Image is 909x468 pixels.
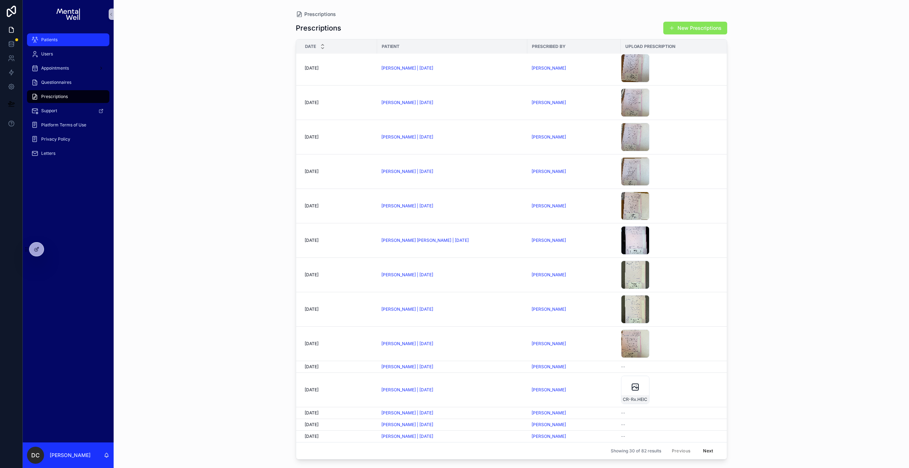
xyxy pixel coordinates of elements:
[56,9,80,20] img: App logo
[305,65,319,71] span: [DATE]
[532,387,616,393] a: [PERSON_NAME]
[305,306,373,312] a: [DATE]
[532,341,566,347] a: [PERSON_NAME]
[381,410,523,416] a: [PERSON_NAME] | [DATE]
[305,100,319,105] span: [DATE]
[621,364,625,370] span: --
[381,434,433,439] a: [PERSON_NAME] | [DATE]
[381,387,523,393] a: [PERSON_NAME] | [DATE]
[27,33,109,46] a: Patients
[532,100,616,105] a: [PERSON_NAME]
[381,134,433,140] a: [PERSON_NAME] | [DATE]
[382,44,399,49] span: Patient
[532,169,566,174] span: [PERSON_NAME]
[305,434,373,439] a: [DATE]
[41,136,70,142] span: Privacy Policy
[532,434,566,439] a: [PERSON_NAME]
[532,44,566,49] span: Prescribed By
[532,422,616,428] a: [PERSON_NAME]
[305,134,319,140] span: [DATE]
[305,306,319,312] span: [DATE]
[381,203,433,209] a: [PERSON_NAME] | [DATE]
[305,422,319,428] span: [DATE]
[381,100,433,105] a: [PERSON_NAME] | [DATE]
[305,44,316,49] span: Date
[305,65,373,71] a: [DATE]
[27,147,109,160] a: Letters
[621,364,729,370] a: --
[621,434,625,439] span: --
[532,272,566,278] a: [PERSON_NAME]
[625,44,675,49] span: Upload Prescription
[41,37,58,43] span: Patients
[532,134,566,140] a: [PERSON_NAME]
[532,364,566,370] span: [PERSON_NAME]
[532,364,616,370] a: [PERSON_NAME]
[305,410,319,416] span: [DATE]
[532,65,566,71] a: [PERSON_NAME]
[381,422,433,428] span: [PERSON_NAME] | [DATE]
[532,238,616,243] a: [PERSON_NAME]
[532,387,566,393] a: [PERSON_NAME]
[381,203,523,209] a: [PERSON_NAME] | [DATE]
[381,306,433,312] a: [PERSON_NAME] | [DATE]
[27,119,109,131] a: Platform Terms of Use
[27,62,109,75] a: Appointments
[41,94,68,99] span: Prescriptions
[381,341,433,347] span: [PERSON_NAME] | [DATE]
[27,76,109,89] a: Questionnaires
[532,306,566,312] a: [PERSON_NAME]
[305,203,373,209] a: [DATE]
[305,387,319,393] span: [DATE]
[621,410,729,416] a: --
[381,238,469,243] span: [PERSON_NAME] [PERSON_NAME] | [DATE]
[305,272,319,278] span: [DATE]
[532,422,566,428] span: [PERSON_NAME]
[381,434,523,439] a: [PERSON_NAME] | [DATE]
[50,452,91,459] p: [PERSON_NAME]
[532,100,566,105] a: [PERSON_NAME]
[381,387,433,393] a: [PERSON_NAME] | [DATE]
[621,376,729,404] a: CR-Rx.HEIC
[305,410,373,416] a: [DATE]
[305,169,373,174] a: [DATE]
[532,65,616,71] a: [PERSON_NAME]
[305,364,319,370] span: [DATE]
[621,422,625,428] span: --
[305,203,319,209] span: [DATE]
[305,422,373,428] a: [DATE]
[381,306,523,312] a: [PERSON_NAME] | [DATE]
[698,445,718,456] button: Next
[27,104,109,117] a: Support
[532,169,616,174] a: [PERSON_NAME]
[41,51,53,57] span: Users
[381,364,433,370] span: [PERSON_NAME] | [DATE]
[381,364,523,370] a: [PERSON_NAME] | [DATE]
[305,341,373,347] a: [DATE]
[305,272,373,278] a: [DATE]
[381,410,433,416] a: [PERSON_NAME] | [DATE]
[532,203,616,209] a: [PERSON_NAME]
[381,272,433,278] a: [PERSON_NAME] | [DATE]
[381,169,433,174] a: [PERSON_NAME] | [DATE]
[532,203,566,209] a: [PERSON_NAME]
[31,451,40,459] span: DC
[381,100,523,105] a: [PERSON_NAME] | [DATE]
[381,65,523,71] a: [PERSON_NAME] | [DATE]
[621,434,729,439] a: --
[532,238,566,243] a: [PERSON_NAME]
